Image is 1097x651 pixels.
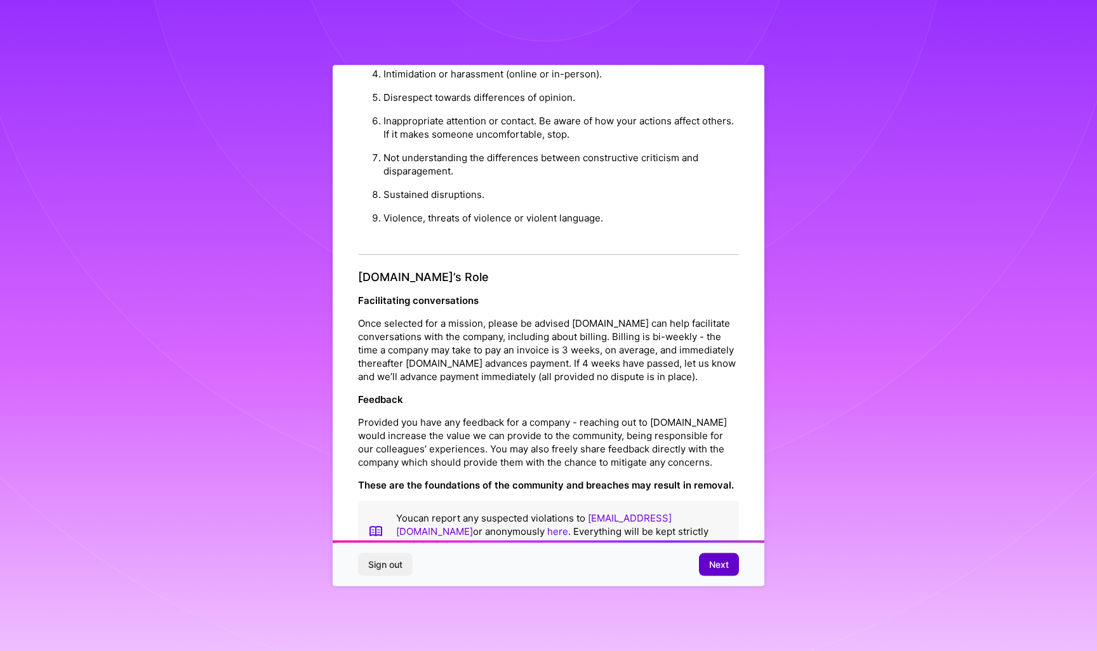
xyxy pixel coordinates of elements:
p: Once selected for a mission, please be advised [DOMAIN_NAME] can help facilitate conversations wi... [358,317,739,383]
img: book icon [368,511,383,551]
button: Next [699,553,739,575]
a: [EMAIL_ADDRESS][DOMAIN_NAME] [396,512,672,537]
strong: Feedback [358,393,403,405]
p: You can report any suspected violations to or anonymously . Everything will be kept strictly conf... [396,511,729,551]
li: Not understanding the differences between constructive criticism and disparagement. [383,145,739,182]
span: Sign out [368,558,402,570]
a: here [547,525,568,537]
h4: [DOMAIN_NAME]’s Role [358,270,739,284]
p: Provided you have any feedback for a company - reaching out to [DOMAIN_NAME] would increase the v... [358,416,739,469]
li: Sustained disruptions. [383,182,739,206]
span: Next [709,558,729,570]
li: Intimidation or harassment (online or in-person). [383,62,739,85]
li: Violence, threats of violence or violent language. [383,206,739,229]
button: Sign out [358,553,413,575]
strong: Facilitating conversations [358,294,479,306]
li: Disrespect towards differences of opinion. [383,85,739,109]
li: Inappropriate attention or contact. Be aware of how your actions affect others. If it makes someo... [383,109,739,145]
strong: These are the foundations of the community and breaches may result in removal. [358,479,734,491]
